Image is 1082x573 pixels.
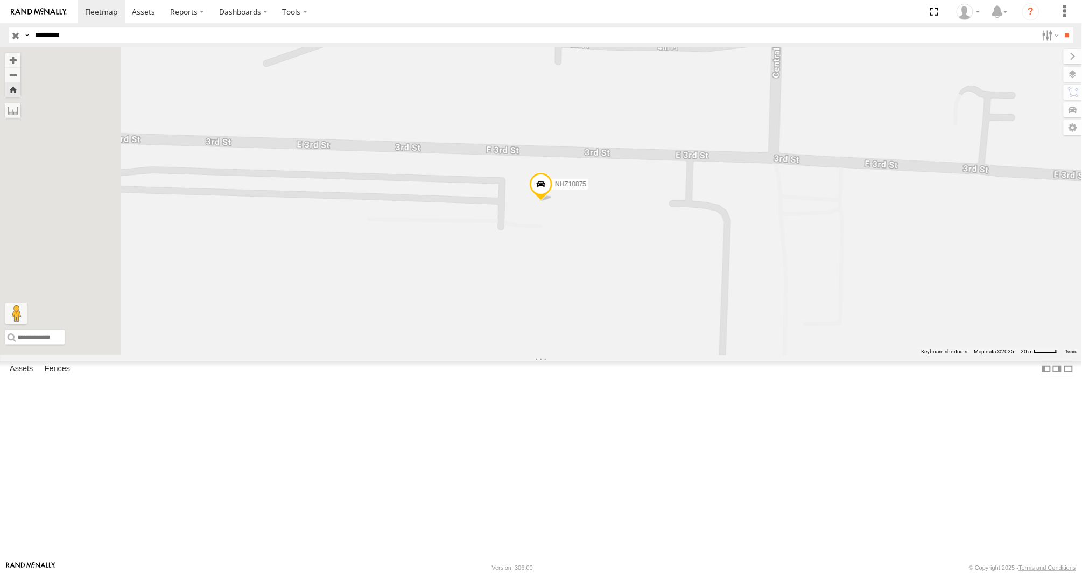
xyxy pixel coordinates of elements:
[1038,27,1061,43] label: Search Filter Options
[555,180,586,188] span: NHZ10875
[1063,361,1074,377] label: Hide Summary Table
[5,67,20,82] button: Zoom out
[1021,348,1034,354] span: 20 m
[5,103,20,118] label: Measure
[5,82,20,97] button: Zoom Home
[1064,120,1082,135] label: Map Settings
[11,8,67,16] img: rand-logo.svg
[1066,350,1077,354] a: Terms (opens in new tab)
[1018,348,1060,355] button: Map scale: 20 m per 40 pixels
[974,348,1015,354] span: Map data ©2025
[492,564,533,571] div: Version: 306.00
[1022,3,1039,20] i: ?
[5,303,27,324] button: Drag Pegman onto the map to open Street View
[4,361,38,376] label: Assets
[39,361,75,376] label: Fences
[6,562,55,573] a: Visit our Website
[953,4,984,20] div: Zulema McIntosch
[1052,361,1063,377] label: Dock Summary Table to the Right
[1041,361,1052,377] label: Dock Summary Table to the Left
[969,564,1076,571] div: © Copyright 2025 -
[23,27,31,43] label: Search Query
[1019,564,1076,571] a: Terms and Conditions
[5,53,20,67] button: Zoom in
[922,348,968,355] button: Keyboard shortcuts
